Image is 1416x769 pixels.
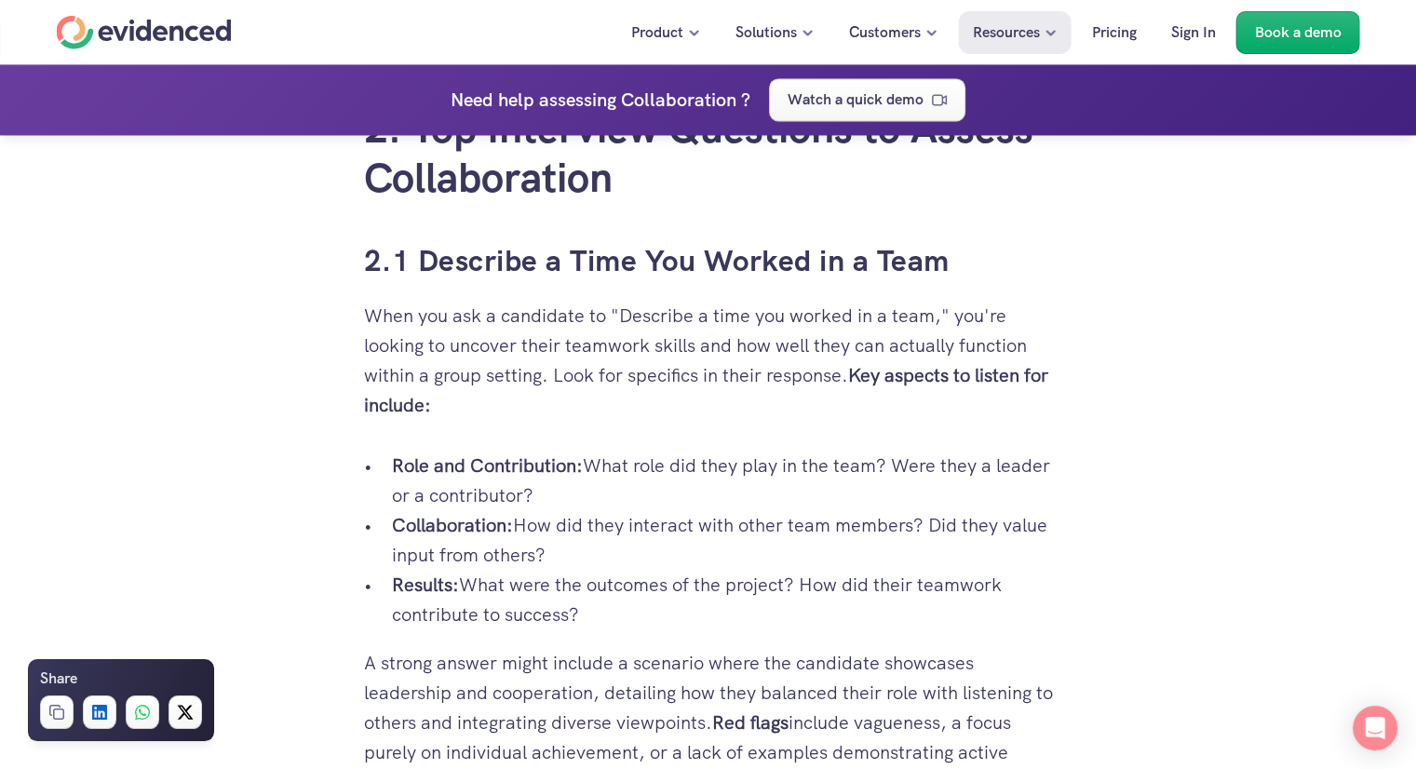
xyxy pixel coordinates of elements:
p: Product [631,20,683,45]
h3: 2.1 Describe a Time You Worked in a Team [364,240,1053,282]
h4: Collaboration [621,86,736,115]
a: Watch a quick demo [769,79,965,122]
p: Resources [973,20,1040,45]
p: What role did they play in the team? Were they a leader or a contributor? [392,450,1053,509]
p: Book a demo [1255,20,1342,45]
a: Sign In [1157,11,1230,54]
p: Customers [849,20,921,45]
strong: Key aspects to listen for include: [364,363,1053,417]
p: Sign In [1171,20,1216,45]
p: How did they interact with other team members? Did they value input from others? [392,509,1053,569]
p: Solutions [735,20,797,45]
strong: Role and Contribution: [392,452,583,477]
strong: Results: [392,572,459,596]
p: Watch a quick demo [788,88,924,113]
a: Home [57,16,232,49]
strong: Red flags [712,709,789,734]
p: Pricing [1092,20,1137,45]
p: Need help assessing [451,86,616,115]
div: Open Intercom Messenger [1353,706,1397,750]
a: Pricing [1078,11,1151,54]
strong: Collaboration: [392,512,513,536]
p: What were the outcomes of the project? How did their teamwork contribute to success? [392,569,1053,628]
h6: Share [40,667,77,691]
h2: 2. Top Interview Questions to Assess Collaboration [364,104,1053,203]
a: Book a demo [1236,11,1360,54]
h4: ? [741,86,750,115]
p: When you ask a candidate to "Describe a time you worked in a team," you're looking to uncover the... [364,301,1053,420]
